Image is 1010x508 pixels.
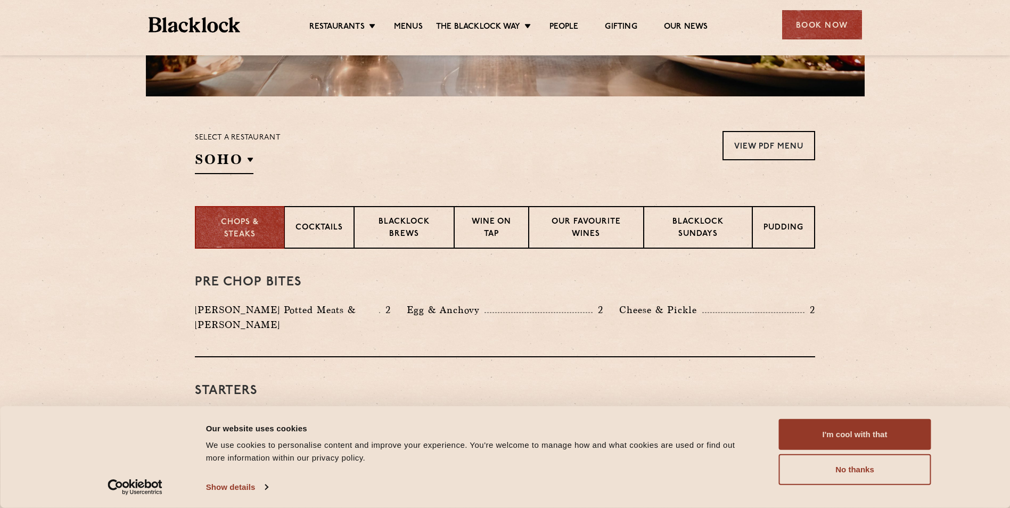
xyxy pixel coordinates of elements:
[779,454,931,485] button: No thanks
[195,131,281,145] p: Select a restaurant
[436,22,520,34] a: The Blacklock Way
[195,302,379,332] p: [PERSON_NAME] Potted Meats & [PERSON_NAME]
[549,22,578,34] a: People
[206,439,755,464] div: We use cookies to personalise content and improve your experience. You're welcome to manage how a...
[804,303,815,317] p: 2
[380,303,391,317] p: 2
[195,150,253,174] h2: SOHO
[309,22,365,34] a: Restaurants
[465,216,518,241] p: Wine on Tap
[655,216,741,241] p: Blacklock Sundays
[206,422,755,435] div: Our website uses cookies
[394,22,423,34] a: Menus
[779,419,931,450] button: I'm cool with that
[407,302,485,317] p: Egg & Anchovy
[593,303,603,317] p: 2
[540,216,632,241] p: Our favourite wines
[207,217,273,241] p: Chops & Steaks
[619,302,702,317] p: Cheese & Pickle
[195,275,815,289] h3: Pre Chop Bites
[722,131,815,160] a: View PDF Menu
[605,22,637,34] a: Gifting
[763,222,803,235] p: Pudding
[88,479,182,495] a: Usercentrics Cookiebot - opens in a new window
[206,479,268,495] a: Show details
[365,216,443,241] p: Blacklock Brews
[295,222,343,235] p: Cocktails
[149,17,241,32] img: BL_Textured_Logo-footer-cropped.svg
[195,384,815,398] h3: Starters
[664,22,708,34] a: Our News
[782,10,862,39] div: Book Now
